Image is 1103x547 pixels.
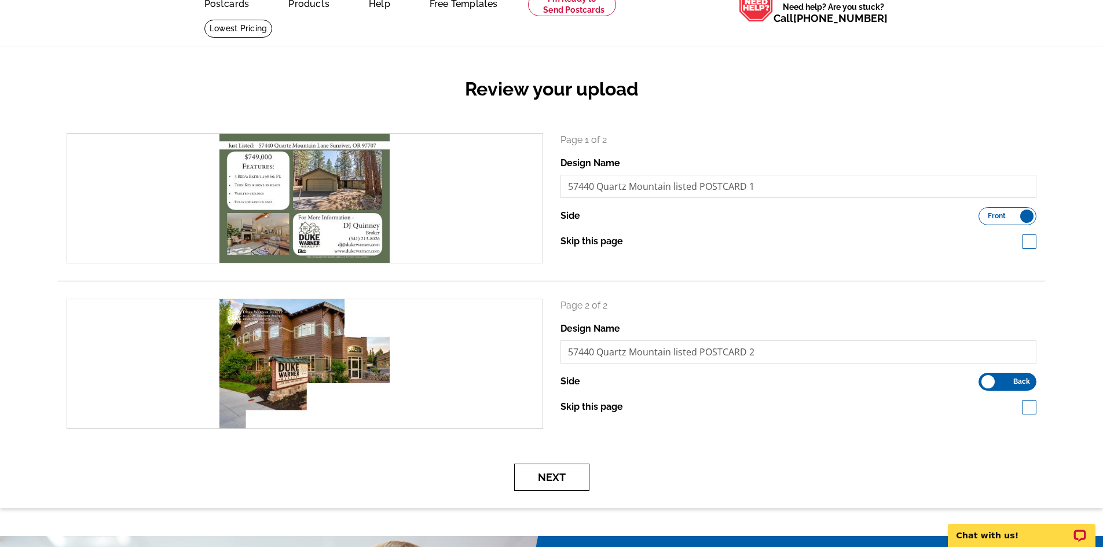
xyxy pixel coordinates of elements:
[1013,379,1030,384] span: Back
[774,1,893,24] span: Need help? Are you stuck?
[560,322,620,336] label: Design Name
[560,209,580,223] label: Side
[560,133,1037,147] p: Page 1 of 2
[774,12,888,24] span: Call
[560,340,1037,364] input: File Name
[514,464,589,491] button: Next
[940,511,1103,547] iframe: LiveChat chat widget
[560,156,620,170] label: Design Name
[560,400,623,414] label: Skip this page
[560,299,1037,313] p: Page 2 of 2
[560,234,623,248] label: Skip this page
[560,175,1037,198] input: File Name
[58,78,1045,100] h2: Review your upload
[793,12,888,24] a: [PHONE_NUMBER]
[988,213,1006,219] span: Front
[560,375,580,388] label: Side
